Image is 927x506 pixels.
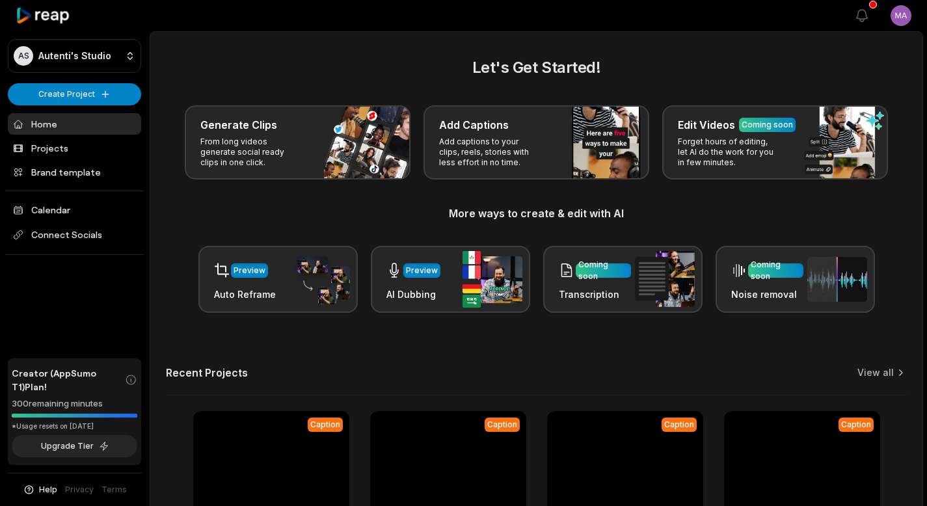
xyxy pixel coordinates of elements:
p: Forget hours of editing, let AI do the work for you in few minutes. [678,137,779,168]
div: 300 remaining minutes [12,397,137,410]
div: Preview [406,265,438,276]
a: View all [857,366,894,379]
button: Upgrade Tier [12,435,137,457]
p: From long videos generate social ready clips in one click. [200,137,301,168]
h2: Recent Projects [166,366,248,379]
a: Home [8,113,141,135]
h3: More ways to create & edit with AI [166,206,907,221]
h3: Edit Videos [678,117,735,133]
img: auto_reframe.png [290,254,350,305]
h3: Add Captions [439,117,509,133]
div: Coming soon [751,259,801,282]
span: Connect Socials [8,223,141,246]
img: transcription.png [635,251,695,307]
a: Privacy [65,484,94,496]
a: Brand template [8,161,141,183]
h3: Auto Reframe [214,287,276,301]
div: Coming soon [742,119,793,131]
span: Creator (AppSumo T1) Plan! [12,366,125,393]
div: *Usage resets on [DATE] [12,421,137,431]
div: Preview [234,265,265,276]
a: Terms [101,484,127,496]
button: Help [23,484,57,496]
h3: Noise removal [731,287,803,301]
img: noise_removal.png [807,257,867,302]
h2: Let's Get Started! [166,56,907,79]
p: Autenti's Studio [38,50,111,62]
h3: AI Dubbing [386,287,440,301]
a: Calendar [8,199,141,220]
h3: Transcription [559,287,631,301]
span: Help [39,484,57,496]
div: AS [14,46,33,66]
h3: Generate Clips [200,117,277,133]
a: Projects [8,137,141,159]
button: Create Project [8,83,141,105]
div: Coming soon [578,259,628,282]
p: Add captions to your clips, reels, stories with less effort in no time. [439,137,540,168]
img: ai_dubbing.png [463,251,522,308]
